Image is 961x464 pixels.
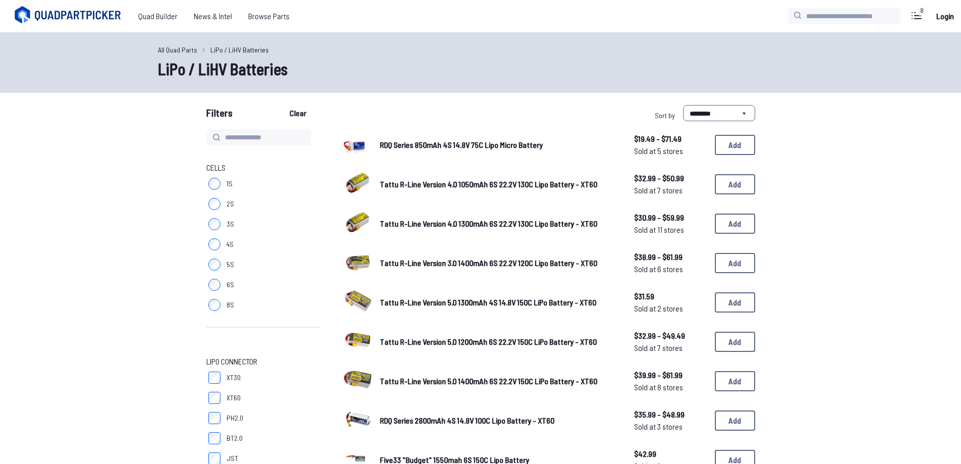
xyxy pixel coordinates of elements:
a: image [344,208,372,239]
span: Tattu R-Line Version 4.0 1300mAh 6S 22.2V 130C Lipo Battery - XT60 [380,219,597,228]
span: Sold at 7 stores [634,184,707,196]
button: Add [715,174,755,194]
span: Sold at 11 stores [634,224,707,236]
span: Sold at 8 stores [634,381,707,393]
span: XT30 [227,373,241,383]
input: BT2.0 [208,432,220,444]
img: image [344,169,372,197]
span: LiPo Connector [206,355,257,368]
a: News & Intel [186,6,240,26]
span: 1S [227,179,233,189]
input: XT60 [208,392,220,404]
input: 2S [208,198,220,210]
span: 6S [227,280,234,290]
span: 3S [227,219,234,229]
div: 8 [915,6,929,16]
a: LiPo / LiHV Batteries [210,44,269,55]
img: image [344,326,372,354]
a: Tattu R-Line Version 4.0 1050mAh 6S 22.2V 130C Lipo Battery - XT60 [380,178,618,190]
span: RDQ Series 850mAh 4S 14.8V 75C Lipo Micro Battery [380,140,543,149]
span: $32.99 - $49.49 [634,330,707,342]
a: image [344,326,372,357]
span: 8S [227,300,234,310]
select: Sort by [683,105,755,121]
button: Add [715,292,755,313]
a: Browse Parts [240,6,298,26]
button: Add [715,135,755,155]
input: 5S [208,259,220,271]
h1: LiPo / LiHV Batteries [158,57,804,81]
span: $30.99 - $59.99 [634,212,707,224]
span: $19.49 - $71.49 [634,133,707,145]
span: $31.59 [634,290,707,302]
span: $42.99 [634,448,707,460]
span: JST [227,453,238,463]
span: $32.99 - $50.99 [634,172,707,184]
span: $38.99 - $61.99 [634,251,707,263]
span: Sold at 5 stores [634,145,707,157]
a: All Quad Parts [158,44,197,55]
button: Add [715,371,755,391]
a: image [344,169,372,200]
img: image [344,366,372,394]
a: image [344,366,372,397]
span: Sold at 2 stores [634,302,707,315]
a: Tattu R-Line Version 3.0 1400mAh 6S 22.2V 120C Lipo Battery - XT60 [380,257,618,269]
span: Sold at 6 stores [634,263,707,275]
img: image [344,405,372,433]
a: image [344,129,372,161]
span: Tattu R-Line Version 5.0 1400mAh 6S 22.2V 150C LiPo Battery - XT60 [380,376,597,386]
span: $39.99 - $61.99 [634,369,707,381]
span: PH2.0 [227,413,243,423]
span: 5S [227,260,234,270]
input: 6S [208,279,220,291]
img: image [344,129,372,158]
input: 8S [208,299,220,311]
span: 2S [227,199,234,209]
span: Sold at 3 stores [634,421,707,433]
input: XT30 [208,372,220,384]
button: Add [715,253,755,273]
span: Filters [206,105,233,125]
span: Sort by [655,111,675,120]
button: Add [715,332,755,352]
a: RDQ Series 850mAh 4S 14.8V 75C Lipo Micro Battery [380,139,618,151]
span: Cells [206,162,225,174]
a: image [344,287,372,318]
span: BT2.0 [227,433,243,443]
button: Clear [281,105,315,121]
span: Tattu R-Line Version 5.0 1200mAh 6S 22.2V 150C LiPo Battery - XT60 [380,337,597,346]
span: Sold at 7 stores [634,342,707,354]
a: Tattu R-Line Version 5.0 1400mAh 6S 22.2V 150C LiPo Battery - XT60 [380,375,618,387]
span: RDQ Series 2800mAh 4S 14.8V 100C Lipo Battery - XT60 [380,416,554,425]
img: image [344,208,372,236]
input: 3S [208,218,220,230]
a: Login [933,6,957,26]
span: XT60 [227,393,241,403]
button: Add [715,410,755,431]
input: PH2.0 [208,412,220,424]
a: RDQ Series 2800mAh 4S 14.8V 100C Lipo Battery - XT60 [380,415,618,427]
span: 4S [227,239,234,249]
a: image [344,405,372,436]
a: image [344,247,372,279]
span: Tattu R-Line Version 5.0 1300mAh 4S 14.8V 150C LiPo Battery - XT60 [380,297,596,307]
img: image [344,287,372,315]
input: 1S [208,178,220,190]
a: Tattu R-Line Version 5.0 1300mAh 4S 14.8V 150C LiPo Battery - XT60 [380,296,618,308]
input: 4S [208,238,220,250]
a: Tattu R-Line Version 4.0 1300mAh 6S 22.2V 130C Lipo Battery - XT60 [380,218,618,230]
span: $35.99 - $48.99 [634,408,707,421]
span: Tattu R-Line Version 3.0 1400mAh 6S 22.2V 120C Lipo Battery - XT60 [380,258,597,268]
button: Add [715,214,755,234]
span: Tattu R-Line Version 4.0 1050mAh 6S 22.2V 130C Lipo Battery - XT60 [380,179,597,189]
a: Tattu R-Line Version 5.0 1200mAh 6S 22.2V 150C LiPo Battery - XT60 [380,336,618,348]
img: image [344,247,372,276]
a: Quad Builder [130,6,186,26]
